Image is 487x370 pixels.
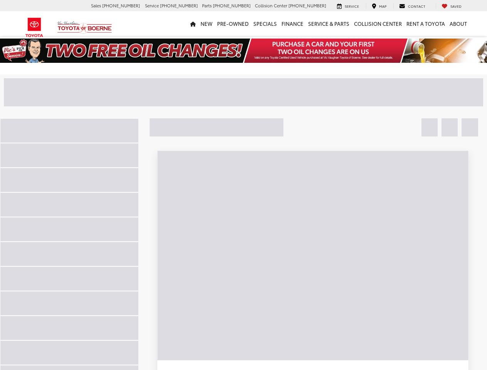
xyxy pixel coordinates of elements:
[447,11,469,36] a: About
[215,11,251,36] a: Pre-Owned
[366,3,392,9] a: Map
[408,3,425,8] span: Contact
[160,2,198,8] span: [PHONE_NUMBER]
[331,3,365,9] a: Service
[145,2,159,8] span: Service
[345,3,359,8] span: Service
[198,11,215,36] a: New
[91,2,101,8] span: Sales
[102,2,140,8] span: [PHONE_NUMBER]
[306,11,352,36] a: Service & Parts: Opens in a new tab
[436,3,467,9] a: My Saved Vehicles
[20,15,49,40] img: Toyota
[450,3,462,8] span: Saved
[255,2,287,8] span: Collision Center
[188,11,198,36] a: Home
[251,11,279,36] a: Specials
[213,2,251,8] span: [PHONE_NUMBER]
[279,11,306,36] a: Finance
[393,3,431,9] a: Contact
[288,2,326,8] span: [PHONE_NUMBER]
[379,3,386,8] span: Map
[404,11,447,36] a: Rent a Toyota
[352,11,404,36] a: Collision Center
[202,2,212,8] span: Parts
[57,21,112,34] img: Vic Vaughan Toyota of Boerne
